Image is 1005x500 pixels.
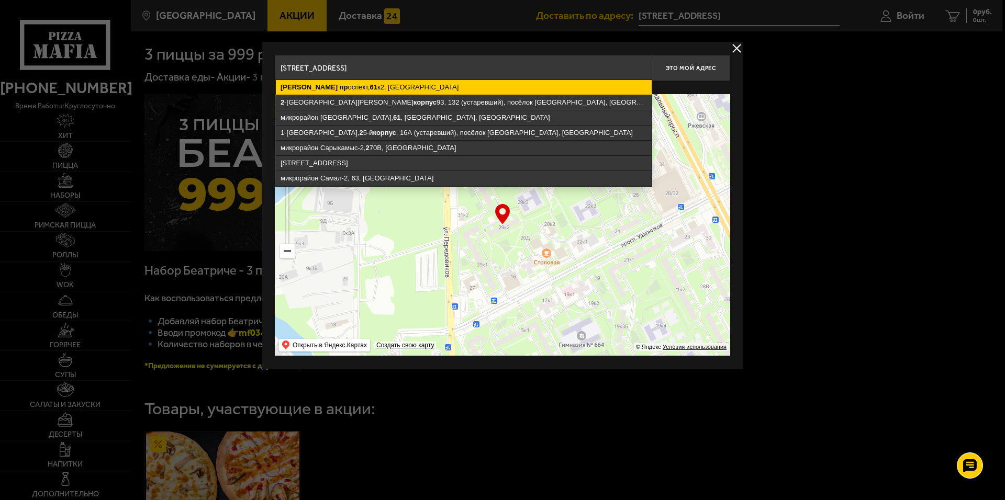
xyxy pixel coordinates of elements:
ymaps: корпус [414,98,437,106]
ymaps: микрорайон [GEOGRAPHIC_DATA], , [GEOGRAPHIC_DATA], [GEOGRAPHIC_DATA] [276,110,652,125]
ymaps: микрорайон Сарыкамыс-2, 70В, [GEOGRAPHIC_DATA] [276,141,652,155]
ymaps: Открыть в Яндекс.Картах [279,339,370,351]
input: Введите адрес доставки [275,55,652,81]
ymaps: 2 [360,129,363,137]
ymaps: -[GEOGRAPHIC_DATA][PERSON_NAME] 93, 132 (устаревший), посёлок [GEOGRAPHIC_DATA], [GEOGRAPHIC_DATA] [276,95,652,110]
ymaps: 1-[GEOGRAPHIC_DATA], 5-й , 16А (устаревший), посёлок [GEOGRAPHIC_DATA], [GEOGRAPHIC_DATA] [276,126,652,140]
ymaps: пр [340,83,348,91]
ymaps: [STREET_ADDRESS] [276,156,652,171]
button: delivery type [730,42,743,55]
ymaps: 2 [281,98,284,106]
a: Создать свою карту [374,342,436,349]
ymaps: корпус [373,129,396,137]
ymaps: Открыть в Яндекс.Картах [293,339,367,351]
p: Укажите дом на карте или в поле ввода [275,84,422,92]
a: Условия использования [663,344,727,350]
ymaps: 2 [366,144,370,152]
ymaps: [PERSON_NAME] [281,83,338,91]
button: Это мой адрес [652,55,730,81]
ymaps: © Яндекс [636,344,661,350]
span: Это мой адрес [666,65,716,72]
ymaps: оспект, к2, [GEOGRAPHIC_DATA] [276,80,652,95]
ymaps: 61 [370,83,377,91]
ymaps: микрорайон Самал-2, 63, [GEOGRAPHIC_DATA] [276,171,652,186]
ymaps: 61 [393,113,400,121]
